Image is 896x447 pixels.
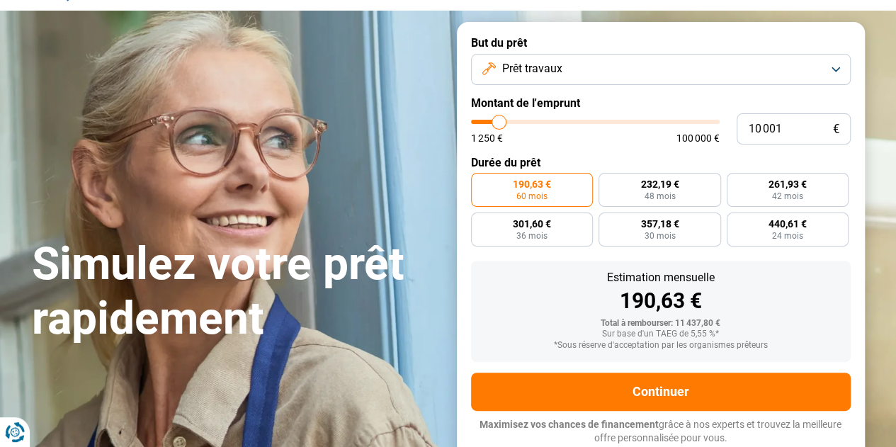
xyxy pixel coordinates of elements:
span: 1 250 € [471,133,503,143]
span: 190,63 € [513,179,551,189]
span: 30 mois [644,232,675,240]
button: Continuer [471,373,851,411]
div: *Sous réserve d'acceptation par les organismes prêteurs [482,341,839,351]
span: € [833,123,839,135]
span: 60 mois [516,192,548,200]
p: grâce à nos experts et trouvez la meilleure offre personnalisée pour vous. [471,418,851,446]
span: 36 mois [516,232,548,240]
span: 24 mois [772,232,803,240]
div: 190,63 € [482,290,839,312]
span: 440,61 € [769,219,807,229]
h1: Simulez votre prêt rapidement [32,237,440,346]
span: Maximisez vos chances de financement [480,419,659,430]
span: 261,93 € [769,179,807,189]
label: Montant de l'emprunt [471,96,851,110]
label: But du prêt [471,36,851,50]
span: 232,19 € [640,179,679,189]
div: Sur base d'un TAEG de 5,55 %* [482,329,839,339]
div: Total à rembourser: 11 437,80 € [482,319,839,329]
span: 42 mois [772,192,803,200]
span: 357,18 € [640,219,679,229]
span: 48 mois [644,192,675,200]
span: Prêt travaux [501,61,562,77]
label: Durée du prêt [471,156,851,169]
span: 100 000 € [676,133,720,143]
button: Prêt travaux [471,54,851,85]
div: Estimation mensuelle [482,272,839,283]
span: 301,60 € [513,219,551,229]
